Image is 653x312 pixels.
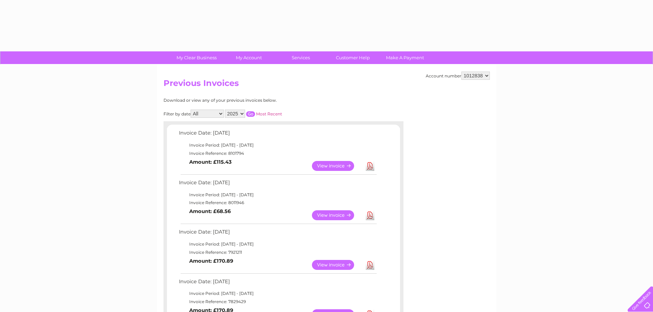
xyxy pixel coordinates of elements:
[377,51,433,64] a: Make A Payment
[189,208,231,214] b: Amount: £68.56
[177,248,378,257] td: Invoice Reference: 7921211
[312,161,362,171] a: View
[177,298,378,306] td: Invoice Reference: 7829429
[177,191,378,199] td: Invoice Period: [DATE] - [DATE]
[366,210,374,220] a: Download
[312,260,362,270] a: View
[164,78,490,91] h2: Previous Invoices
[177,199,378,207] td: Invoice Reference: 8011946
[366,260,374,270] a: Download
[164,110,343,118] div: Filter by date
[189,159,232,165] b: Amount: £115.43
[366,161,374,171] a: Download
[164,98,343,103] div: Download or view any of your previous invoices below.
[177,277,378,290] td: Invoice Date: [DATE]
[177,227,378,240] td: Invoice Date: [DATE]
[177,240,378,248] td: Invoice Period: [DATE] - [DATE]
[177,178,378,191] td: Invoice Date: [DATE]
[177,141,378,149] td: Invoice Period: [DATE] - [DATE]
[325,51,381,64] a: Customer Help
[177,149,378,158] td: Invoice Reference: 8101794
[256,111,282,116] a: Most Recent
[220,51,277,64] a: My Account
[426,72,490,80] div: Account number
[312,210,362,220] a: View
[273,51,329,64] a: Services
[168,51,225,64] a: My Clear Business
[189,258,233,264] b: Amount: £170.89
[177,289,378,298] td: Invoice Period: [DATE] - [DATE]
[177,128,378,141] td: Invoice Date: [DATE]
